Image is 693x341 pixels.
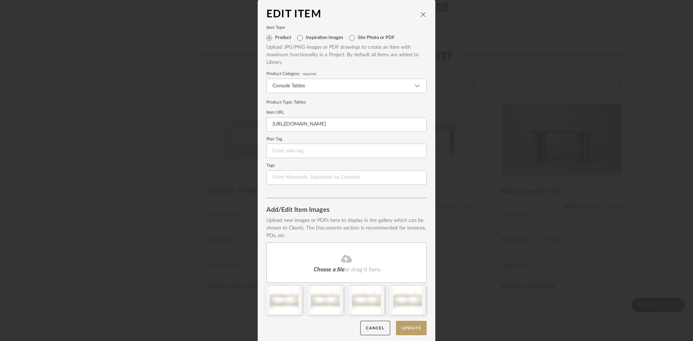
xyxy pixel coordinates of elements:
span: or drag it here. [345,267,382,272]
button: close [420,11,427,18]
label: Product [275,35,291,41]
input: Enter Keywords, Separated by Commas [266,170,427,185]
div: Add/Edit Item Images [266,207,427,214]
label: Product Category [266,72,427,76]
button: Update [396,321,427,336]
button: Cancel [360,321,390,336]
span: : Tables [292,100,306,104]
label: Site Photo or PDF [358,35,395,41]
label: Item Type [266,26,427,30]
span: Choose a file [314,267,345,272]
span: required [302,73,316,75]
div: Upload JPG/PNG images or PDF drawings to create an item with maximum functionality in a Project. ... [266,44,427,66]
div: Edit Item [266,9,420,20]
mat-radio-group: Select item type [266,32,427,44]
label: Inspiration Images [306,35,343,41]
label: Plan Tag [266,137,427,141]
input: Type a category to search and select [266,79,427,93]
div: Product Type [266,99,427,105]
label: Item URL [266,111,427,114]
input: Enter URL [266,117,427,132]
input: Enter plan tag [266,144,427,158]
label: Tags [266,164,427,167]
div: Upload new images or PDFs here to display in the gallery which can be shown to Clients. The Docum... [266,217,427,240]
